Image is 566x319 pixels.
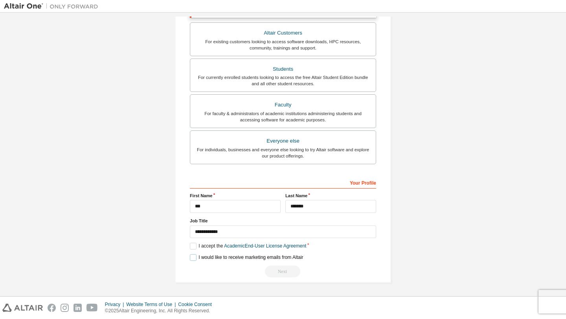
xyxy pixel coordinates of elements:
label: Last Name [285,192,376,199]
div: Everyone else [195,136,371,147]
div: Your Profile [190,176,376,189]
img: facebook.svg [48,304,56,312]
div: You need to provide your academic email [190,266,376,277]
img: instagram.svg [61,304,69,312]
img: youtube.svg [86,304,98,312]
div: Website Terms of Use [126,301,178,308]
div: For currently enrolled students looking to access the free Altair Student Edition bundle and all ... [195,74,371,87]
label: I accept the [190,243,306,249]
div: Privacy [105,301,126,308]
p: © 2025 Altair Engineering, Inc. All Rights Reserved. [105,308,217,314]
img: linkedin.svg [74,304,82,312]
img: Altair One [4,2,102,10]
div: Faculty [195,99,371,110]
div: For faculty & administrators of academic institutions administering students and accessing softwa... [195,110,371,123]
img: altair_logo.svg [2,304,43,312]
label: Job Title [190,218,376,224]
div: For existing customers looking to access software downloads, HPC resources, community, trainings ... [195,38,371,51]
label: First Name [190,192,281,199]
div: Cookie Consent [178,301,216,308]
label: I would like to receive marketing emails from Altair [190,254,303,261]
div: Students [195,64,371,75]
div: For individuals, businesses and everyone else looking to try Altair software and explore our prod... [195,147,371,159]
div: Altair Customers [195,27,371,38]
a: Academic End-User License Agreement [224,243,306,249]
